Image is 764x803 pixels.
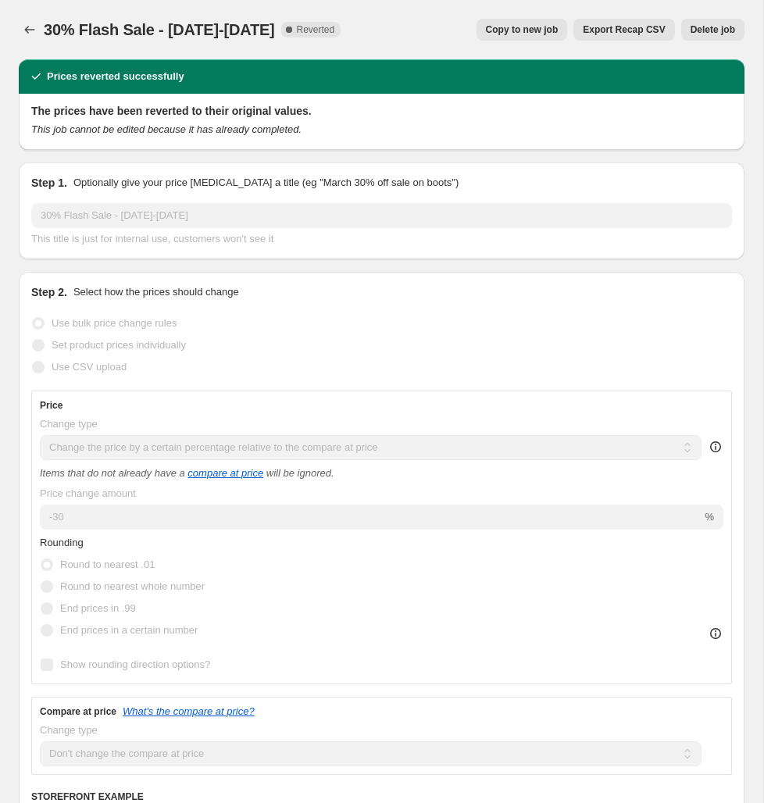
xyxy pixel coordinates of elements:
[40,505,702,530] input: -20
[31,175,67,191] h2: Step 1.
[583,23,665,36] span: Export Recap CSV
[40,487,136,499] span: Price change amount
[31,203,732,228] input: 30% off holiday sale
[52,361,127,373] span: Use CSV upload
[52,339,186,351] span: Set product prices individually
[40,537,84,548] span: Rounding
[40,467,185,479] i: Items that do not already have a
[31,123,302,135] i: This job cannot be edited because it has already completed.
[691,23,735,36] span: Delete job
[73,175,459,191] p: Optionally give your price [MEDICAL_DATA] a title (eg "March 30% off sale on boots")
[705,511,714,523] span: %
[708,439,723,455] div: help
[52,317,177,329] span: Use bulk price change rules
[486,23,559,36] span: Copy to new job
[60,658,210,670] span: Show rounding direction options?
[60,559,155,570] span: Round to nearest .01
[60,602,136,614] span: End prices in .99
[573,19,674,41] button: Export Recap CSV
[31,233,273,244] span: This title is just for internal use, customers won't see it
[31,791,732,803] h6: STOREFRONT EXAMPLE
[477,19,568,41] button: Copy to new job
[60,580,205,592] span: Round to nearest whole number
[40,705,116,718] h3: Compare at price
[31,103,732,119] h2: The prices have been reverted to their original values.
[297,23,335,36] span: Reverted
[681,19,744,41] button: Delete job
[60,624,198,636] span: End prices in a certain number
[40,399,62,412] h3: Price
[31,284,67,300] h2: Step 2.
[47,69,184,84] h2: Prices reverted successfully
[187,467,263,479] button: compare at price
[123,705,255,717] button: What's the compare at price?
[19,19,41,41] button: Price change jobs
[40,418,98,430] span: Change type
[73,284,239,300] p: Select how the prices should change
[44,21,275,38] span: 30% Flash Sale - [DATE]-[DATE]
[40,724,98,736] span: Change type
[266,467,334,479] i: will be ignored.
